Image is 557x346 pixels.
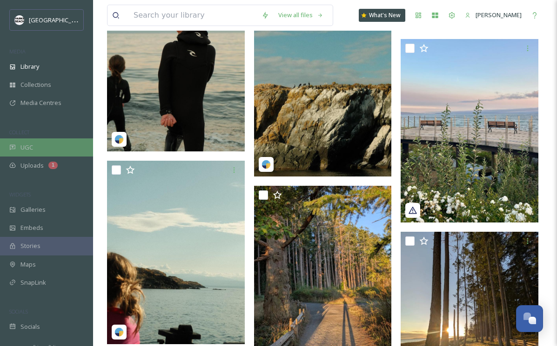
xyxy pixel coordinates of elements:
button: Open Chat [516,305,543,332]
span: MEDIA [9,48,26,55]
span: Embeds [20,223,43,232]
img: parks%20beach.jpg [15,15,24,25]
input: Search your library [129,5,257,26]
img: iskwewair-6106139.jpg [401,39,538,222]
a: View all files [274,6,328,24]
span: Media Centres [20,98,61,107]
img: snapsea-logo.png [262,160,271,169]
span: Library [20,62,39,71]
div: 1 [48,162,58,169]
span: WIDGETS [9,191,31,198]
a: [PERSON_NAME] [460,6,526,24]
span: UGC [20,143,33,152]
span: Collections [20,80,51,89]
a: What's New [359,9,405,22]
span: Socials [20,322,40,331]
span: [GEOGRAPHIC_DATA] Tourism [29,15,112,24]
span: [PERSON_NAME] [476,11,522,19]
img: snapsea-logo.png [114,135,124,144]
span: Stories [20,242,40,250]
img: coast.gaard-17890633266204526.jpeg [107,161,245,344]
span: Maps [20,260,36,269]
span: Uploads [20,161,44,170]
span: SOCIALS [9,308,28,315]
span: SnapLink [20,278,46,287]
span: COLLECT [9,129,29,136]
img: snapsea-logo.png [114,327,124,337]
span: Galleries [20,205,46,214]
